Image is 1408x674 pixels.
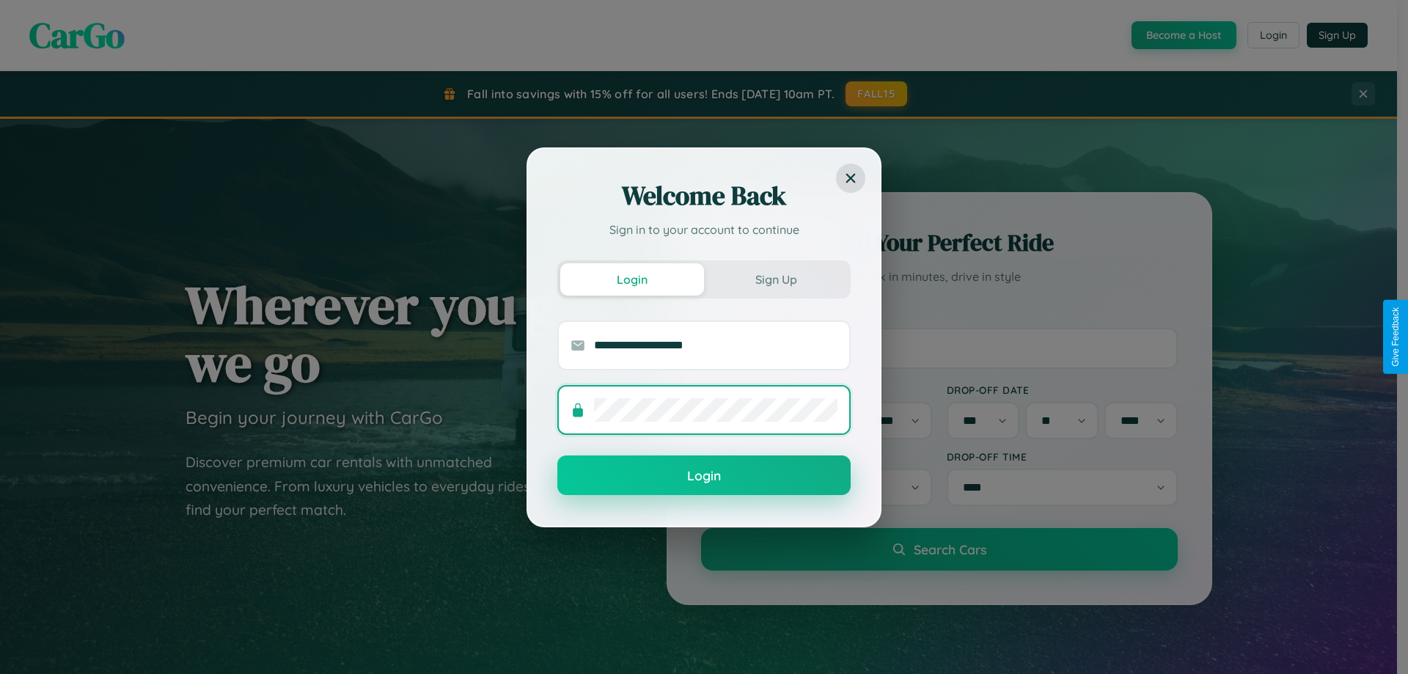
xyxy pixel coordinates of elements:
p: Sign in to your account to continue [557,221,851,238]
button: Login [557,455,851,495]
h2: Welcome Back [557,178,851,213]
div: Give Feedback [1390,307,1401,367]
button: Login [560,263,704,296]
button: Sign Up [704,263,848,296]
